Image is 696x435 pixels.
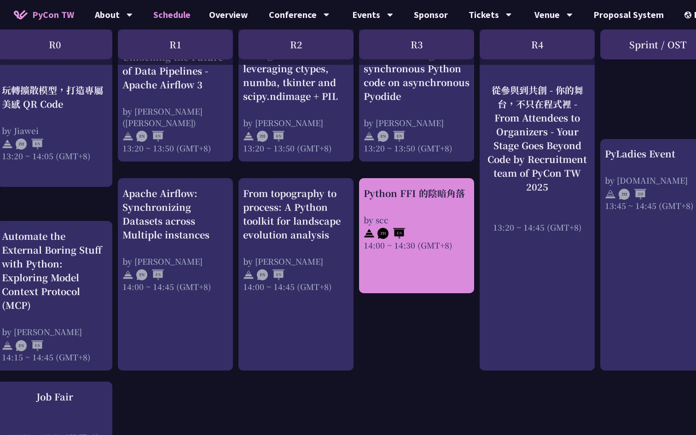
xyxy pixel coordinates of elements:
[122,186,228,292] a: Apache Airflow: Synchronizing Datasets across Multiple instances by [PERSON_NAME] 14:00 ~ 14:45 (...
[243,131,254,142] img: svg+xml;base64,PHN2ZyB4bWxucz0iaHR0cDovL3d3dy53My5vcmcvMjAwMC9zdmciIHdpZHRoPSIyNCIgaGVpZ2h0PSIyNC...
[364,6,470,112] a: AST Black Magic: Run synchronous Python code on asynchronous Pyodide by [PERSON_NAME] 13:20 ~ 13:...
[2,139,13,150] img: svg+xml;base64,PHN2ZyB4bWxucz0iaHR0cDovL3d3dy53My5vcmcvMjAwMC9zdmciIHdpZHRoPSIyNCIgaGVpZ2h0PSIyNC...
[243,186,349,292] a: From topography to process: A Python toolkit for landscape evolution analysis by [PERSON_NAME] 14...
[243,269,254,280] img: svg+xml;base64,PHN2ZyB4bWxucz0iaHR0cDovL3d3dy53My5vcmcvMjAwMC9zdmciIHdpZHRoPSIyNCIgaGVpZ2h0PSIyNC...
[122,255,228,267] div: by [PERSON_NAME]
[122,105,228,128] div: by [PERSON_NAME] ([PERSON_NAME])
[364,142,470,154] div: 13:20 ~ 13:50 (GMT+8)
[2,390,108,404] div: Job Fair
[32,8,74,22] span: PyCon TW
[243,186,349,242] div: From topography to process: A Python toolkit for landscape evolution analysis
[2,150,108,161] div: 13:20 ~ 14:05 (GMT+8)
[684,12,694,18] img: Locale Icon
[243,6,349,154] a: How to write an easy to use, interactive physics/science/engineering simulator leveraging ctypes,...
[2,229,108,312] div: Automate the External Boring Stuff with Python: Exploring Model Context Protocol (MCP)
[2,124,108,136] div: by Jiawei
[364,131,375,142] img: svg+xml;base64,PHN2ZyB4bWxucz0iaHR0cDovL3d3dy53My5vcmcvMjAwMC9zdmciIHdpZHRoPSIyNCIgaGVpZ2h0PSIyNC...
[122,269,133,280] img: svg+xml;base64,PHN2ZyB4bWxucz0iaHR0cDovL3d3dy53My5vcmcvMjAwMC9zdmciIHdpZHRoPSIyNCIgaGVpZ2h0PSIyNC...
[377,131,405,142] img: ENEN.5a408d1.svg
[243,117,349,128] div: by [PERSON_NAME]
[364,117,470,128] div: by [PERSON_NAME]
[14,10,28,19] img: Home icon of PyCon TW 2025
[257,131,284,142] img: ZHEN.371966e.svg
[619,189,646,200] img: ZHZH.38617ef.svg
[122,142,228,154] div: 13:20 ~ 13:50 (GMT+8)
[136,269,164,280] img: ENEN.5a408d1.svg
[122,131,133,142] img: svg+xml;base64,PHN2ZyB4bWxucz0iaHR0cDovL3d3dy53My5vcmcvMjAwMC9zdmciIHdpZHRoPSIyNCIgaGVpZ2h0PSIyNC...
[16,139,43,150] img: ZHEN.371966e.svg
[243,281,349,292] div: 14:00 ~ 14:45 (GMT+8)
[364,214,470,226] div: by scc
[2,326,108,337] div: by [PERSON_NAME]
[2,351,108,363] div: 14:15 ~ 14:45 (GMT+8)
[484,83,590,193] div: 從參與到共創 - 你的舞台，不只在程式裡 - From Attendees to Organizers - Your Stage Goes Beyond Code by Recruitment ...
[118,29,233,59] div: R1
[243,142,349,154] div: 13:20 ~ 13:50 (GMT+8)
[122,281,228,292] div: 14:00 ~ 14:45 (GMT+8)
[238,29,354,59] div: R2
[364,186,470,200] div: Python FFI 的陰暗角落
[377,228,405,239] img: ZHEN.371966e.svg
[364,48,470,103] div: AST Black Magic: Run synchronous Python code on asynchronous Pyodide
[16,340,43,351] img: ENEN.5a408d1.svg
[364,239,470,251] div: 14:00 ~ 14:30 (GMT+8)
[480,29,595,59] div: R4
[2,6,108,85] a: 玩轉擴散模型，打造專屬美感 QR Code by Jiawei 13:20 ~ 14:05 (GMT+8)
[122,186,228,242] div: Apache Airflow: Synchronizing Datasets across Multiple instances
[2,340,13,351] img: svg+xml;base64,PHN2ZyB4bWxucz0iaHR0cDovL3d3dy53My5vcmcvMjAwMC9zdmciIHdpZHRoPSIyNCIgaGVpZ2h0PSIyNC...
[2,83,108,110] div: 玩轉擴散模型，打造專屬美感 QR Code
[243,255,349,267] div: by [PERSON_NAME]
[257,269,284,280] img: ENEN.5a408d1.svg
[2,229,108,363] a: Automate the External Boring Stuff with Python: Exploring Model Context Protocol (MCP) by [PERSON...
[5,3,83,26] a: PyCon TW
[484,221,590,232] div: 13:20 ~ 14:45 (GMT+8)
[605,189,616,200] img: svg+xml;base64,PHN2ZyB4bWxucz0iaHR0cDovL3d3dy53My5vcmcvMjAwMC9zdmciIHdpZHRoPSIyNCIgaGVpZ2h0PSIyNC...
[136,131,164,142] img: ENEN.5a408d1.svg
[364,228,375,239] img: svg+xml;base64,PHN2ZyB4bWxucz0iaHR0cDovL3d3dy53My5vcmcvMjAwMC9zdmciIHdpZHRoPSIyNCIgaGVpZ2h0PSIyNC...
[359,29,474,59] div: R3
[122,50,228,92] div: Unlocking the Future of Data Pipelines - Apache Airflow 3
[364,186,470,251] a: Python FFI 的陰暗角落 by scc 14:00 ~ 14:30 (GMT+8)
[122,6,228,110] a: Unlocking the Future of Data Pipelines - Apache Airflow 3 by [PERSON_NAME] ([PERSON_NAME]) 13:20 ...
